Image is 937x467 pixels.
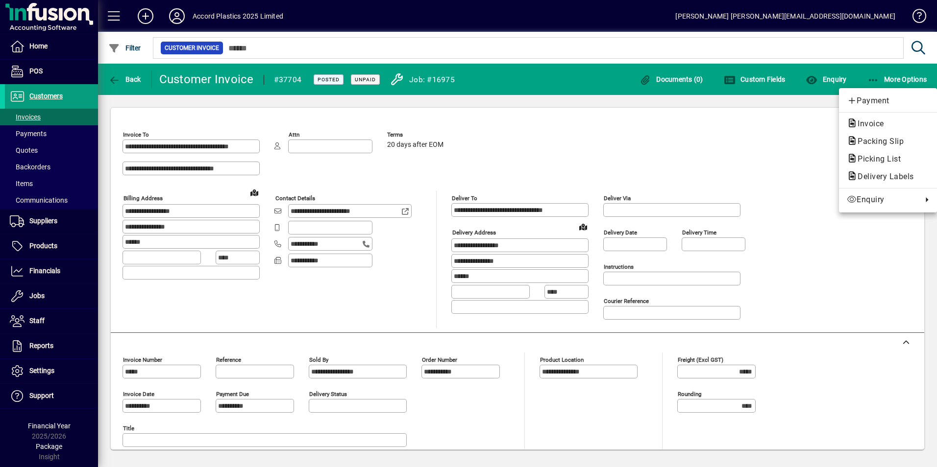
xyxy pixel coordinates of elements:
button: Add customer payment [839,92,937,110]
span: Payment [847,95,929,107]
span: Enquiry [847,194,917,206]
span: Packing Slip [847,137,909,146]
span: Invoice [847,119,889,128]
span: Delivery Labels [847,172,919,181]
span: Picking List [847,154,906,163]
